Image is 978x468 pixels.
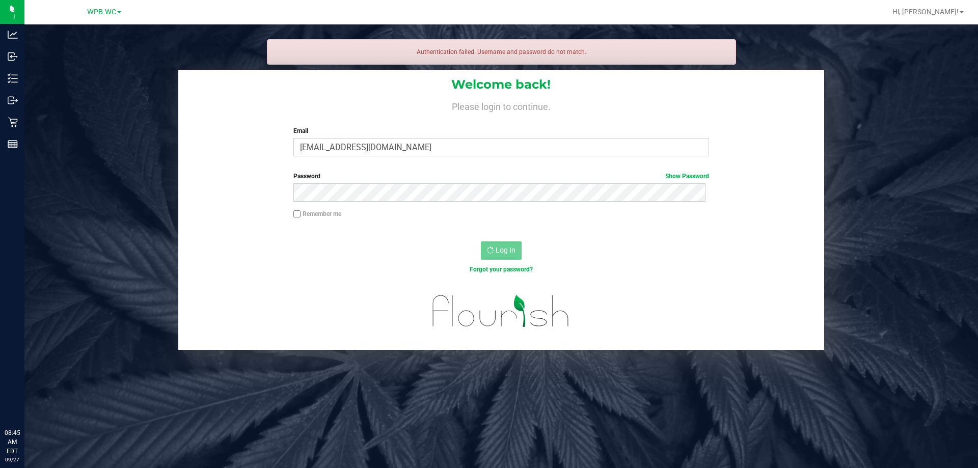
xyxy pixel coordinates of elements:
[8,95,18,105] inline-svg: Outbound
[5,456,20,463] p: 09/27
[293,173,320,180] span: Password
[178,78,824,91] h1: Welcome back!
[293,210,301,217] input: Remember me
[8,73,18,84] inline-svg: Inventory
[481,241,522,260] button: Log In
[8,117,18,127] inline-svg: Retail
[8,139,18,149] inline-svg: Reports
[470,266,533,273] a: Forgot your password?
[665,173,709,180] a: Show Password
[8,30,18,40] inline-svg: Analytics
[178,100,824,112] h4: Please login to continue.
[496,246,515,254] span: Log In
[293,126,709,135] label: Email
[293,209,341,218] label: Remember me
[892,8,959,16] span: Hi, [PERSON_NAME]!
[8,51,18,62] inline-svg: Inbound
[267,39,736,65] div: Authentication failed. Username and password do not match.
[420,285,582,337] img: flourish_logo.svg
[5,428,20,456] p: 08:45 AM EDT
[87,8,116,16] span: WPB WC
